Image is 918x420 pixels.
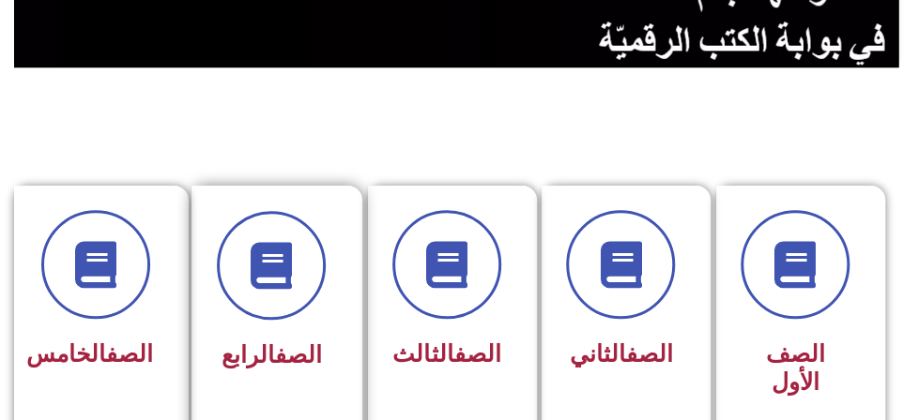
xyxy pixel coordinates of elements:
[222,341,322,368] span: الرابع
[26,340,153,367] span: الخامس
[106,340,153,367] a: الصف
[625,340,672,367] a: الصف
[569,340,672,367] span: الثاني
[392,340,500,367] span: الثالث
[275,341,322,368] a: الصف
[453,340,500,367] a: الصف
[766,340,825,396] span: الصف الأول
